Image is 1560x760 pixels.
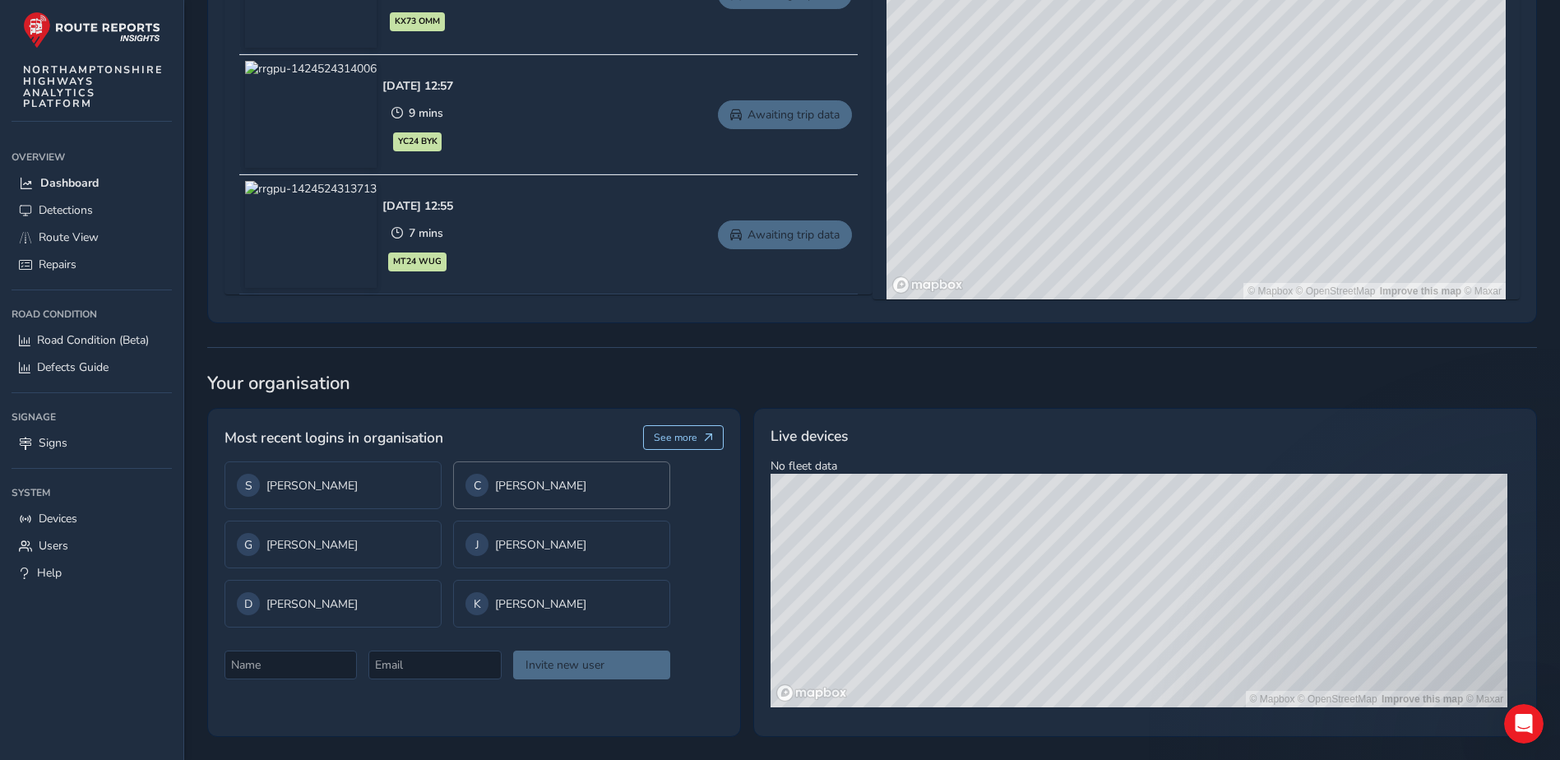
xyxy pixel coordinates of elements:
[409,225,443,241] span: 7 mins
[474,478,481,494] span: C
[37,332,149,348] span: Road Condition (Beta)
[244,537,252,553] span: G
[244,596,252,612] span: D
[12,354,172,381] a: Defects Guide
[1504,704,1544,744] iframe: Intercom live chat
[718,100,852,129] a: Awaiting trip data
[465,533,658,556] div: [PERSON_NAME]
[40,175,99,191] span: Dashboard
[12,302,172,327] div: Road Condition
[245,478,252,494] span: S
[465,474,658,497] div: [PERSON_NAME]
[12,405,172,429] div: Signage
[382,198,453,214] div: [DATE] 12:55
[37,359,109,375] span: Defects Guide
[465,592,658,615] div: [PERSON_NAME]
[237,592,429,615] div: [PERSON_NAME]
[237,533,429,556] div: [PERSON_NAME]
[395,15,440,28] span: KX73 OMM
[368,651,501,679] input: Email
[753,408,1537,737] div: No fleet data
[12,532,172,559] a: Users
[207,371,1537,396] span: Your organisation
[643,425,724,450] button: See more
[39,538,68,554] span: Users
[393,255,442,268] span: MT24 WUG
[39,257,76,272] span: Repairs
[225,427,443,448] span: Most recent logins in organisation
[23,12,160,49] img: rr logo
[12,251,172,278] a: Repairs
[409,105,443,121] span: 9 mins
[37,565,62,581] span: Help
[398,135,437,148] span: YC24 BYK
[12,169,172,197] a: Dashboard
[654,431,697,444] span: See more
[12,429,172,456] a: Signs
[12,327,172,354] a: Road Condition (Beta)
[39,435,67,451] span: Signs
[12,559,172,586] a: Help
[225,651,357,679] input: Name
[771,425,848,447] span: Live devices
[39,511,77,526] span: Devices
[39,202,93,218] span: Detections
[39,229,99,245] span: Route View
[12,224,172,251] a: Route View
[12,197,172,224] a: Detections
[23,64,164,109] span: NORTHAMPTONSHIRE HIGHWAYS ANALYTICS PLATFORM
[12,145,172,169] div: Overview
[475,537,479,553] span: J
[382,78,453,94] div: [DATE] 12:57
[245,61,377,168] img: rrgpu-1424524314006
[12,480,172,505] div: System
[245,181,377,288] img: rrgpu-1424524313713
[718,220,852,249] a: Awaiting trip data
[474,596,481,612] span: K
[12,505,172,532] a: Devices
[237,474,429,497] div: [PERSON_NAME]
